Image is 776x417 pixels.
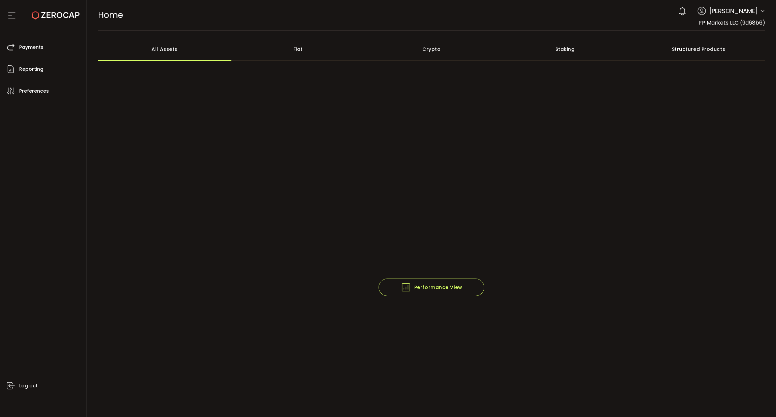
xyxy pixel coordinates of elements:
[98,37,231,61] div: All Assets
[19,381,38,391] span: Log out
[699,19,765,27] span: FP Markets LLC (9d68b6)
[19,42,43,52] span: Payments
[231,37,365,61] div: Fiat
[19,86,49,96] span: Preferences
[19,64,43,74] span: Reporting
[98,9,123,21] span: Home
[709,6,758,15] span: [PERSON_NAME]
[498,37,632,61] div: Staking
[401,282,462,292] span: Performance View
[365,37,498,61] div: Crypto
[379,279,484,296] button: Performance View
[632,37,765,61] div: Structured Products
